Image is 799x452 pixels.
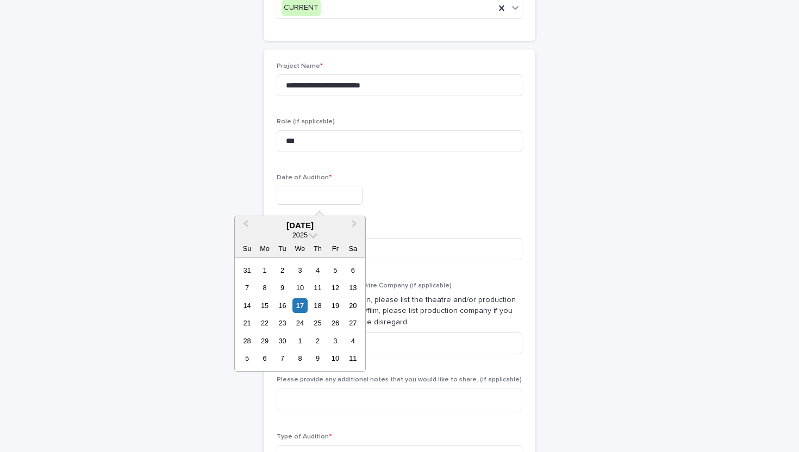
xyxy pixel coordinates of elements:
[310,280,325,295] div: Choose Thursday, September 11th, 2025
[257,241,272,256] div: Mo
[240,298,254,313] div: Choose Sunday, September 14th, 2025
[347,217,364,235] button: Next Month
[328,334,342,348] div: Choose Friday, October 3rd, 2025
[292,334,307,348] div: Choose Wednesday, October 1st, 2025
[257,298,272,313] div: Choose Monday, September 15th, 2025
[346,334,360,348] div: Choose Saturday, October 4th, 2025
[275,334,290,348] div: Choose Tuesday, September 30th, 2025
[257,351,272,366] div: Choose Monday, October 6th, 2025
[240,241,254,256] div: Su
[292,241,307,256] div: We
[310,351,325,366] div: Choose Thursday, October 9th, 2025
[275,298,290,313] div: Choose Tuesday, September 16th, 2025
[240,316,254,330] div: Choose Sunday, September 21st, 2025
[346,298,360,313] div: Choose Saturday, September 20th, 2025
[328,241,342,256] div: Fr
[240,263,254,278] div: Choose Sunday, August 31st, 2025
[346,241,360,256] div: Sa
[277,174,332,181] span: Date of Audition
[257,334,272,348] div: Choose Monday, September 29th, 2025
[310,334,325,348] div: Choose Thursday, October 2nd, 2025
[310,316,325,330] div: Choose Thursday, September 25th, 2025
[238,261,361,367] div: month 2025-09
[275,241,290,256] div: Tu
[277,294,522,328] p: - If this is a theatre audition, please list the theatre and/or production company if you know. I...
[236,217,253,235] button: Previous Month
[292,351,307,366] div: Choose Wednesday, October 8th, 2025
[235,221,365,230] div: [DATE]
[328,280,342,295] div: Choose Friday, September 12th, 2025
[277,376,522,383] span: Please provide any additional notes that you would like to share. (if applicable)
[277,63,323,70] span: Project Name
[275,263,290,278] div: Choose Tuesday, September 2nd, 2025
[277,434,332,440] span: Type of Audition
[310,241,325,256] div: Th
[275,351,290,366] div: Choose Tuesday, October 7th, 2025
[328,263,342,278] div: Choose Friday, September 5th, 2025
[257,263,272,278] div: Choose Monday, September 1st, 2025
[346,263,360,278] div: Choose Saturday, September 6th, 2025
[277,118,335,125] span: Role (if applicable)
[275,316,290,330] div: Choose Tuesday, September 23rd, 2025
[240,351,254,366] div: Choose Sunday, October 5th, 2025
[310,298,325,313] div: Choose Thursday, September 18th, 2025
[257,316,272,330] div: Choose Monday, September 22nd, 2025
[328,298,342,313] div: Choose Friday, September 19th, 2025
[257,280,272,295] div: Choose Monday, September 8th, 2025
[292,298,307,313] div: Choose Wednesday, September 17th, 2025
[346,351,360,366] div: Choose Saturday, October 11th, 2025
[275,280,290,295] div: Choose Tuesday, September 9th, 2025
[240,280,254,295] div: Choose Sunday, September 7th, 2025
[292,280,307,295] div: Choose Wednesday, September 10th, 2025
[292,316,307,330] div: Choose Wednesday, September 24th, 2025
[310,263,325,278] div: Choose Thursday, September 4th, 2025
[346,316,360,330] div: Choose Saturday, September 27th, 2025
[240,334,254,348] div: Choose Sunday, September 28th, 2025
[292,263,307,278] div: Choose Wednesday, September 3rd, 2025
[346,280,360,295] div: Choose Saturday, September 13th, 2025
[328,351,342,366] div: Choose Friday, October 10th, 2025
[292,231,308,239] span: 2025
[328,316,342,330] div: Choose Friday, September 26th, 2025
